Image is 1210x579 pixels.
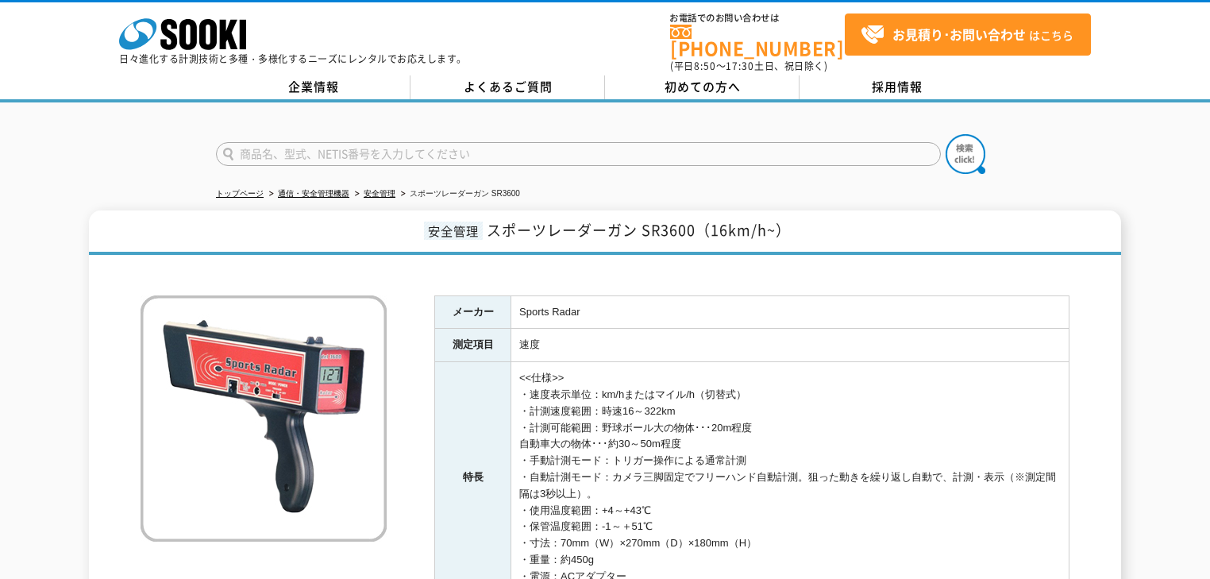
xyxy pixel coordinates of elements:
[946,134,985,174] img: btn_search.png
[119,54,467,64] p: 日々進化する計測技術と多種・多様化するニーズにレンタルでお応えします。
[665,78,741,95] span: 初めての方へ
[845,14,1091,56] a: お見積り･お問い合わせはこちら
[435,329,511,362] th: 測定項目
[424,222,483,240] span: 安全管理
[364,189,395,198] a: 安全管理
[670,25,845,57] a: [PHONE_NUMBER]
[435,295,511,329] th: メーカー
[487,219,791,241] span: スポーツレーダーガン SR3600（16km/h~）
[216,189,264,198] a: トップページ
[398,186,520,203] li: スポーツレーダーガン SR3600
[800,75,994,99] a: 採用情報
[670,14,845,23] span: お電話でのお問い合わせは
[511,295,1069,329] td: Sports Radar
[410,75,605,99] a: よくあるご質問
[216,75,410,99] a: 企業情報
[216,142,941,166] input: 商品名、型式、NETIS番号を入力してください
[511,329,1069,362] td: 速度
[892,25,1026,44] strong: お見積り･お問い合わせ
[861,23,1073,47] span: はこちら
[605,75,800,99] a: 初めての方へ
[694,59,716,73] span: 8:50
[726,59,754,73] span: 17:30
[278,189,349,198] a: 通信・安全管理機器
[670,59,827,73] span: (平日 ～ 土日、祝日除く)
[141,295,387,542] img: スポーツレーダーガン SR3600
